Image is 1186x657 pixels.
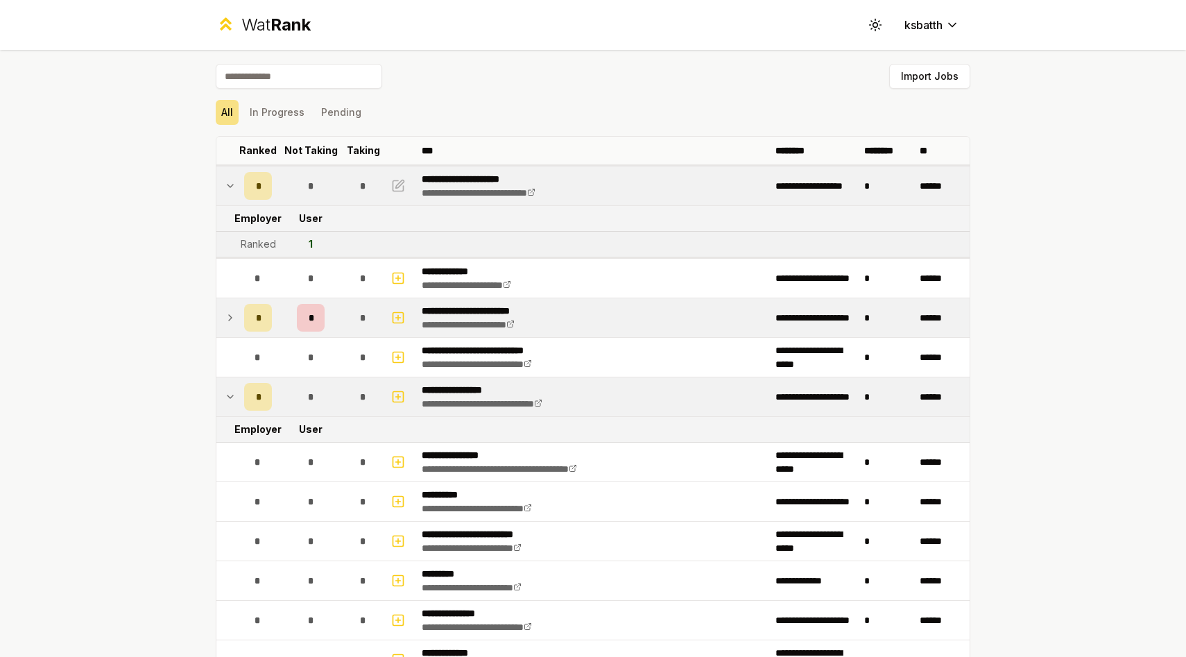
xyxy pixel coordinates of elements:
button: Import Jobs [889,64,970,89]
span: Rank [270,15,311,35]
button: ksbatth [893,12,970,37]
div: 1 [309,237,313,251]
button: Pending [316,100,367,125]
p: Ranked [239,144,277,157]
p: Taking [347,144,380,157]
button: All [216,100,239,125]
td: Employer [239,206,277,231]
span: ksbatth [904,17,943,33]
div: Wat [241,14,311,36]
td: User [277,206,344,231]
button: In Progress [244,100,310,125]
td: User [277,417,344,442]
div: Ranked [241,237,276,251]
a: WatRank [216,14,311,36]
td: Employer [239,417,277,442]
p: Not Taking [284,144,338,157]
